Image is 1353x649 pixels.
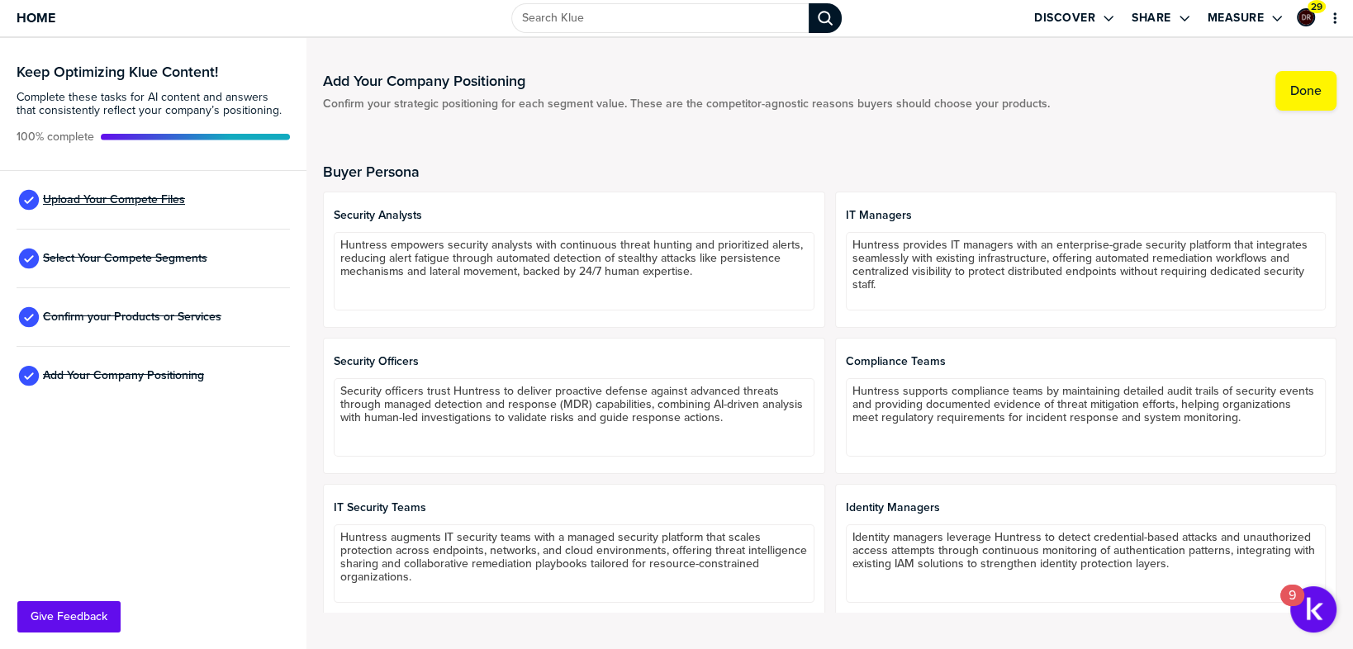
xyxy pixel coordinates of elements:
h3: Keep Optimizing Klue Content! [17,64,290,79]
span: IT Security Teams [334,501,814,514]
span: Complete these tasks for AI content and answers that consistently reflect your company’s position... [17,91,290,117]
div: 9 [1289,595,1296,617]
span: Active [17,130,94,144]
span: Confirm your Products or Services [43,310,221,324]
span: Confirm your strategic positioning for each segment value. These are the competitor-agnostic reas... [323,97,1050,111]
label: Share [1132,11,1171,26]
span: Security Officers [334,355,814,368]
img: dca9c6f390784fc323463dd778aad4f8-sml.png [1298,10,1313,25]
span: Home [17,11,55,25]
textarea: Huntress empowers security analysts with continuous threat hunting and prioritized alerts, reduci... [334,232,814,310]
span: Add Your Company Positioning [43,369,204,382]
div: Dustin Ray [1297,8,1315,26]
button: Open Resource Center, 9 new notifications [1290,586,1336,632]
div: Search Klue [809,3,842,33]
button: Give Feedback [17,601,121,632]
label: Discover [1034,11,1095,26]
span: Compliance Teams [846,355,1326,368]
a: Edit Profile [1295,7,1317,28]
span: Upload Your Compete Files [43,193,185,206]
textarea: Identity managers leverage Huntress to detect credential-based attacks and unauthorized access at... [846,524,1326,603]
span: Select Your Compete Segments [43,252,207,265]
span: IT Managers [846,209,1326,222]
h1: Add Your Company Positioning [323,71,1050,91]
textarea: Huntress augments IT security teams with a managed security platform that scales protection acros... [334,524,814,603]
span: Security Analysts [334,209,814,222]
span: 29 [1311,1,1322,13]
h2: Buyer Persona [323,163,1336,180]
textarea: Huntress supports compliance teams by maintaining detailed audit trails of security events and pr... [846,378,1326,457]
label: Measure [1208,11,1265,26]
label: Done [1290,83,1322,99]
textarea: Huntress provides IT managers with an enterprise-grade security platform that integrates seamless... [846,232,1326,310]
span: Identity Managers [846,501,1326,514]
textarea: Security officers trust Huntress to deliver proactive defense against advanced threats through ma... [334,378,814,457]
input: Search Klue [511,3,809,33]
